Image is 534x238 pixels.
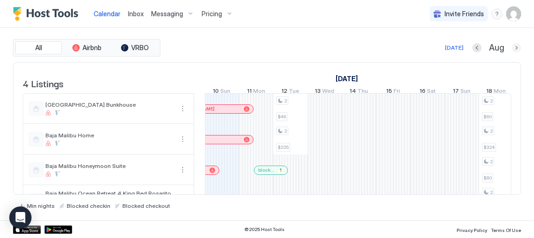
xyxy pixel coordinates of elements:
span: 14 [350,87,356,97]
a: Inbox [128,9,144,19]
span: 2 [490,98,493,104]
div: menu [491,8,502,19]
span: 11 [247,87,252,97]
span: Wed [322,87,334,97]
span: 15 [386,87,392,97]
a: August 13, 2025 [312,85,337,99]
span: 10 [213,87,219,97]
span: [GEOGRAPHIC_DATA] Bunkhouse [45,101,173,108]
span: 18 [486,87,492,97]
span: Mon [494,87,506,97]
span: $80 [483,175,492,181]
a: August 16, 2025 [417,85,438,99]
a: August 18, 2025 [484,85,508,99]
div: menu [177,134,188,145]
button: More options [177,164,188,175]
span: Sat [427,87,436,97]
span: 2 [490,159,493,165]
span: Min nights [27,202,55,209]
a: August 1, 2025 [333,72,360,85]
a: Terms Of Use [491,225,521,234]
span: Pricing [202,10,222,18]
span: Fri [394,87,400,97]
span: Airbnb [83,44,102,52]
span: Baja Malibu Honeymoon Suite [45,162,173,169]
span: Thu [357,87,368,97]
span: $225 [278,144,289,150]
span: VRBO [131,44,149,52]
a: August 17, 2025 [451,85,473,99]
div: menu [177,164,188,175]
span: Sun [220,87,230,97]
span: 2 [490,128,493,134]
span: $324 [483,144,495,150]
span: 13 [315,87,321,97]
span: Mon [253,87,265,97]
span: Tue [289,87,299,97]
a: August 14, 2025 [347,85,370,99]
div: Open Intercom Messenger [9,206,32,229]
a: Google Play Store [44,225,72,234]
span: All [35,44,42,52]
span: $46 [278,114,286,120]
span: Baja Malibu Home [45,132,173,139]
span: Sun [460,87,470,97]
a: App Store [13,225,41,234]
button: Airbnb [64,41,110,54]
button: Next month [512,43,521,52]
button: VRBO [112,41,158,54]
div: [DATE] [445,44,464,52]
div: menu [177,103,188,114]
span: Invite Friends [445,10,484,18]
span: 17 [453,87,459,97]
a: Host Tools Logo [13,7,83,21]
span: Terms Of Use [491,227,521,233]
a: August 12, 2025 [279,85,301,99]
a: August 11, 2025 [245,85,267,99]
span: Aug [489,43,504,53]
button: More options [177,103,188,114]
span: 2 [284,128,287,134]
span: Messaging [151,10,183,18]
span: Blocked checkin [67,202,110,209]
span: Privacy Policy [457,227,487,233]
span: Calendar [94,10,121,18]
span: Baja Malibu Ocean Retreat 4 King Bed Rosarito Mexi [45,190,173,204]
div: User profile [506,6,521,21]
span: block cleaning [258,167,274,173]
button: More options [177,134,188,145]
span: Blocked checkout [122,202,170,209]
button: Previous month [472,43,482,52]
span: 2 [490,189,493,195]
a: Privacy Policy [457,225,487,234]
span: 2 [284,98,287,104]
button: [DATE] [444,42,465,53]
div: tab-group [13,39,160,57]
span: $60 [483,114,492,120]
span: © 2025 Host Tools [244,226,285,232]
span: Inbox [128,10,144,18]
a: August 15, 2025 [384,85,402,99]
a: Calendar [94,9,121,19]
span: 16 [420,87,426,97]
span: 12 [281,87,287,97]
span: 4 Listings [23,76,64,90]
a: August 10, 2025 [210,85,233,99]
button: All [15,41,62,54]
